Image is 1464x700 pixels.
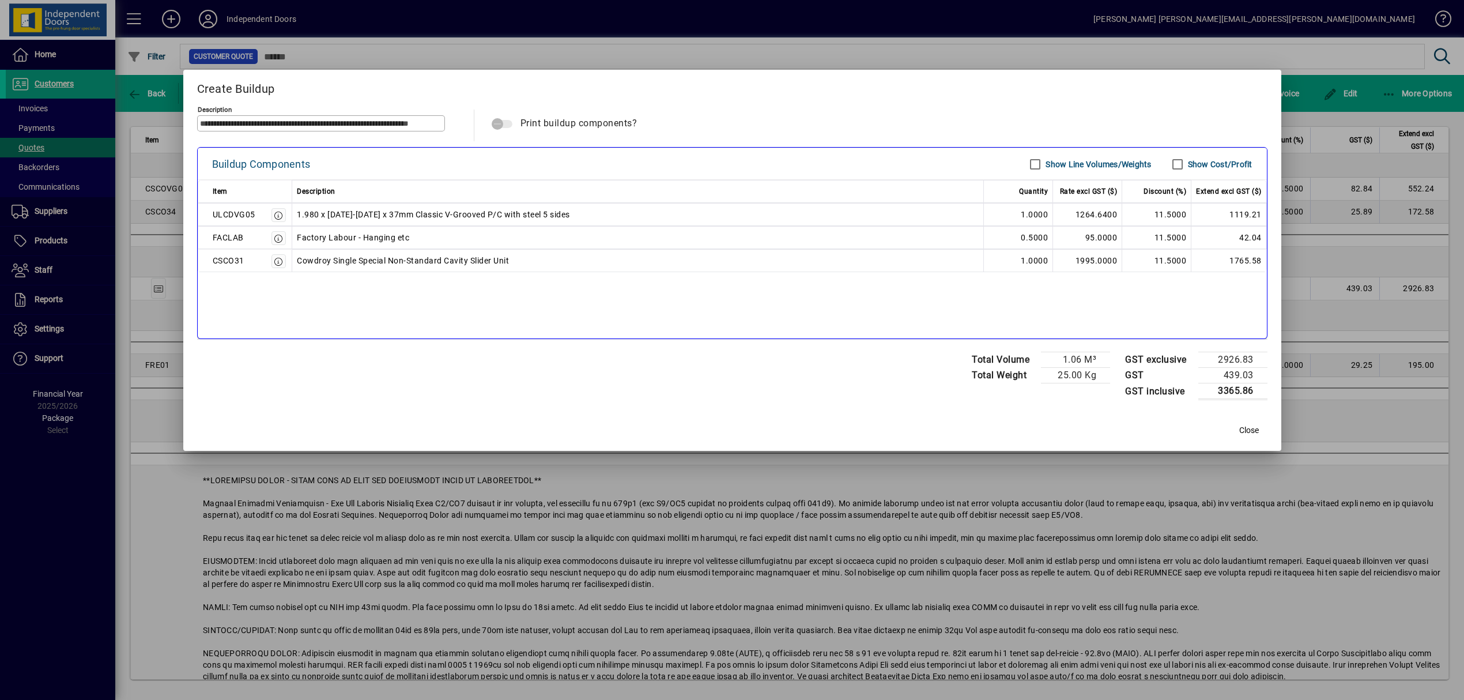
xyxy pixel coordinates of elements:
[292,203,984,226] td: 1.980 x [DATE]-[DATE] x 37mm Classic V-Grooved P/C with steel 5 sides
[198,106,232,114] mat-label: Description
[212,155,311,174] div: Buildup Components
[966,352,1041,368] td: Total Volume
[1119,383,1198,400] td: GST inclusive
[213,254,244,268] div: CSCO31
[1119,352,1198,368] td: GST exclusive
[1043,159,1151,170] label: Show Line Volumes/Weights
[183,70,1281,103] h2: Create Buildup
[1191,226,1267,249] td: 42.04
[1041,368,1110,383] td: 25.00 Kg
[984,249,1053,272] td: 1.0000
[213,185,228,198] span: Item
[520,118,637,129] span: Print buildup components?
[1198,383,1267,400] td: 3365.86
[1186,159,1252,170] label: Show Cost/Profit
[1122,249,1191,272] td: 11.5000
[1191,249,1267,272] td: 1765.58
[1231,420,1267,441] button: Close
[1058,231,1117,244] div: 95.0000
[1196,185,1262,198] span: Extend excl GST ($)
[984,226,1053,249] td: 0.5000
[297,185,335,198] span: Description
[1058,254,1117,268] div: 1995.0000
[1122,226,1191,249] td: 11.5000
[1019,185,1048,198] span: Quantity
[1060,185,1118,198] span: Rate excl GST ($)
[1198,368,1267,383] td: 439.03
[1058,208,1117,221] div: 1264.6400
[1239,424,1259,436] span: Close
[1041,352,1110,368] td: 1.06 M³
[213,231,244,244] div: FACLAB
[292,249,984,272] td: Cowdroy Single Special Non-Standard Cavity Slider Unit
[1191,203,1267,226] td: 1119.21
[1119,368,1198,383] td: GST
[1198,352,1267,368] td: 2926.83
[1122,203,1191,226] td: 11.5000
[213,208,255,221] div: ULCDVG05
[984,203,1053,226] td: 1.0000
[1144,185,1186,198] span: Discount (%)
[966,368,1041,383] td: Total Weight
[292,226,984,249] td: Factory Labour - Hanging etc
